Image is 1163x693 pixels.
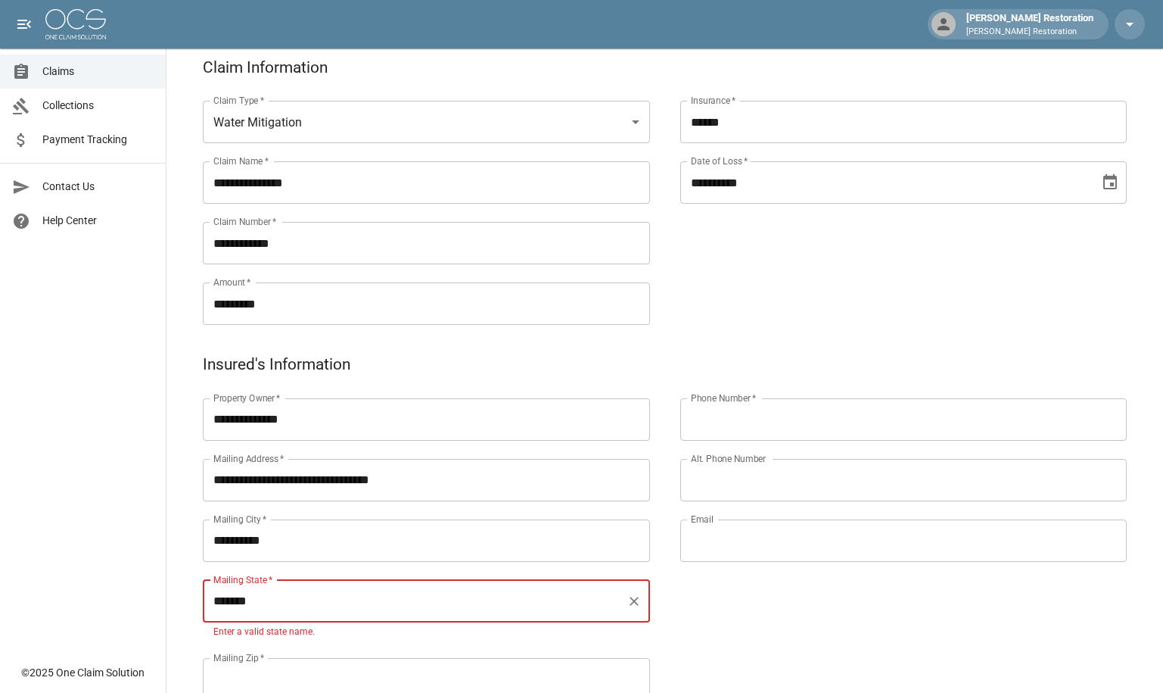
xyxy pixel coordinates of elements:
span: Help Center [42,213,154,229]
label: Email [691,513,714,526]
label: Claim Number [213,215,276,228]
span: Collections [42,98,154,114]
span: Contact Us [42,179,154,195]
label: Phone Number [691,392,756,404]
button: Clear [623,591,645,612]
div: [PERSON_NAME] Restoration [960,11,1099,38]
label: Mailing City [213,513,267,526]
label: Date of Loss [691,155,748,167]
button: Choose date, selected date is Aug 13, 2025 [1095,167,1125,198]
label: Insurance [691,94,735,107]
p: Enter a valid state name. [213,625,639,640]
p: [PERSON_NAME] Restoration [966,26,1093,39]
label: Claim Type [213,94,264,107]
label: Mailing Zip [213,651,265,664]
span: Payment Tracking [42,132,154,148]
img: ocs-logo-white-transparent.png [45,9,106,39]
span: Claims [42,64,154,80]
label: Mailing Address [213,452,284,465]
label: Property Owner [213,392,281,404]
label: Alt. Phone Number [691,452,766,465]
label: Mailing State [213,573,272,586]
label: Amount [213,276,251,289]
div: © 2025 One Claim Solution [21,665,145,680]
button: open drawer [9,9,39,39]
label: Claim Name [213,155,269,167]
div: Water Mitigation [203,101,650,143]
